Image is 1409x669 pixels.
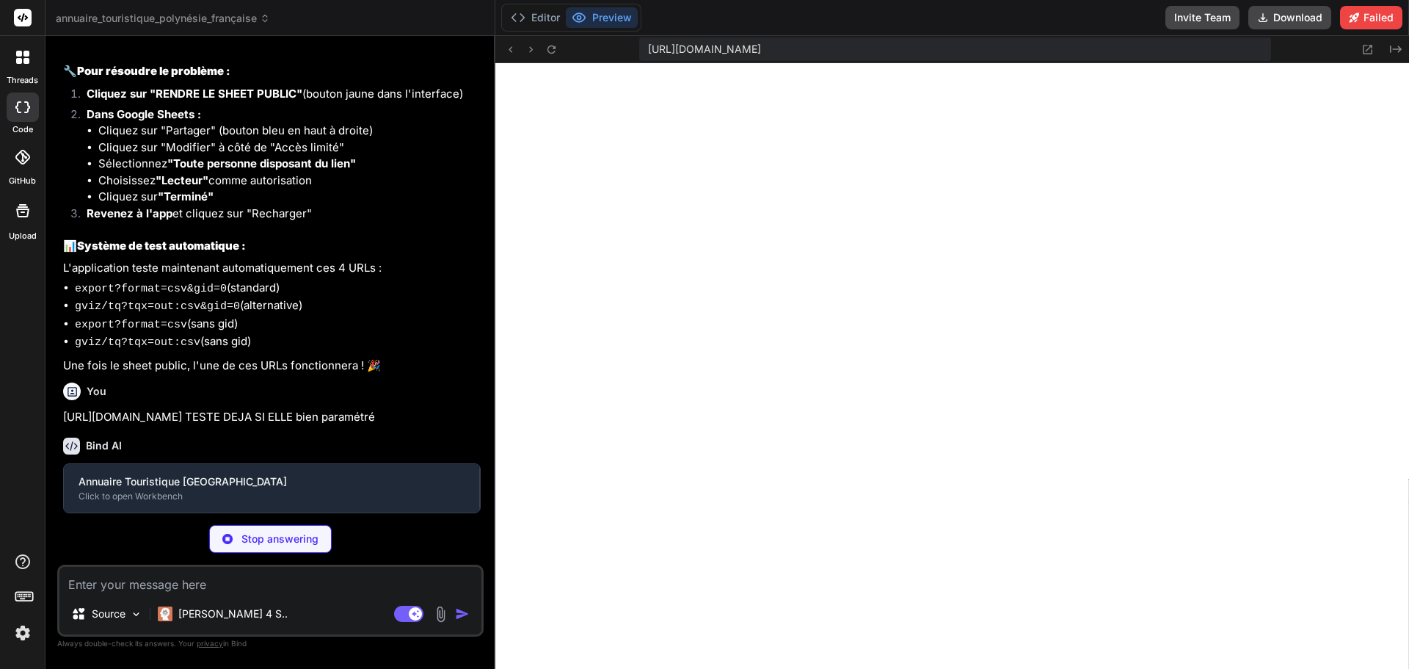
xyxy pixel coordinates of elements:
img: settings [10,621,35,646]
h3: 📊 [63,238,481,255]
p: Source [92,607,125,621]
code: gviz/tq?tqx=out:csv [75,336,200,349]
li: Cliquez sur "Modifier" à côté de "Accès limité" [98,140,481,156]
strong: "Terminé" [158,189,214,203]
div: Click to open Workbench [79,491,465,502]
li: (bouton jaune dans l'interface) [75,86,481,106]
li: et cliquez sur "Recharger" [75,206,481,226]
h6: You [87,384,106,399]
p: [PERSON_NAME] 4 S.. [178,607,288,621]
p: L'application teste maintenant automatiquement ces 4 URLs : [63,260,481,277]
button: Download [1248,6,1331,29]
code: export?format=csv&gid=0 [75,283,227,295]
img: attachment [432,606,449,623]
p: Always double-check its answers. Your in Bind [57,637,484,651]
strong: Système de test automatique : [77,239,246,253]
img: icon [455,607,470,621]
strong: Dans Google Sheets : [87,107,201,121]
li: (sans gid) [75,316,481,334]
strong: "Toute personne disposant du lien" [167,156,356,170]
p: [URL][DOMAIN_NAME] TESTE DEJA SI ELLE bien paramétré [63,409,481,426]
strong: Pour résoudre le problème : [77,64,230,78]
li: (standard) [75,280,481,298]
button: Annuaire Touristique [GEOGRAPHIC_DATA]Click to open Workbench [64,464,479,513]
strong: "Lecteur" [156,173,208,187]
button: Failed [1340,6,1402,29]
strong: Revenez à l'app [87,206,172,220]
iframe: Preview [495,63,1409,669]
li: Cliquez sur [98,189,481,206]
button: Preview [566,7,638,28]
li: Sélectionnez [98,156,481,173]
p: Stop answering [241,532,318,546]
label: threads [7,74,38,87]
div: Annuaire Touristique [GEOGRAPHIC_DATA] [79,474,465,489]
button: Invite Team [1165,6,1239,29]
code: gviz/tq?tqx=out:csv&gid=0 [75,300,240,313]
li: Choisissez comme autorisation [98,173,481,189]
span: privacy [197,639,223,648]
label: Upload [9,230,37,242]
li: (alternative) [75,297,481,316]
code: export?format=csv [75,319,187,331]
h3: 🔧 [63,63,481,80]
span: [URL][DOMAIN_NAME] [648,42,761,57]
strong: Cliquez sur "RENDRE LE SHEET PUBLIC" [87,87,302,101]
img: Pick Models [130,608,142,621]
h6: Bind AI [86,438,122,453]
img: Claude 4 Sonnet [158,607,172,621]
p: Une fois le sheet public, l'une de ces URLs fonctionnera ! 🎉 [63,358,481,375]
span: annuaire_touristique_polynésie_française [56,11,270,26]
label: GitHub [9,175,36,187]
li: (sans gid) [75,333,481,352]
li: Cliquez sur "Partager" (bouton bleu en haut à droite) [98,123,481,140]
button: Editor [505,7,566,28]
label: code [12,123,33,136]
